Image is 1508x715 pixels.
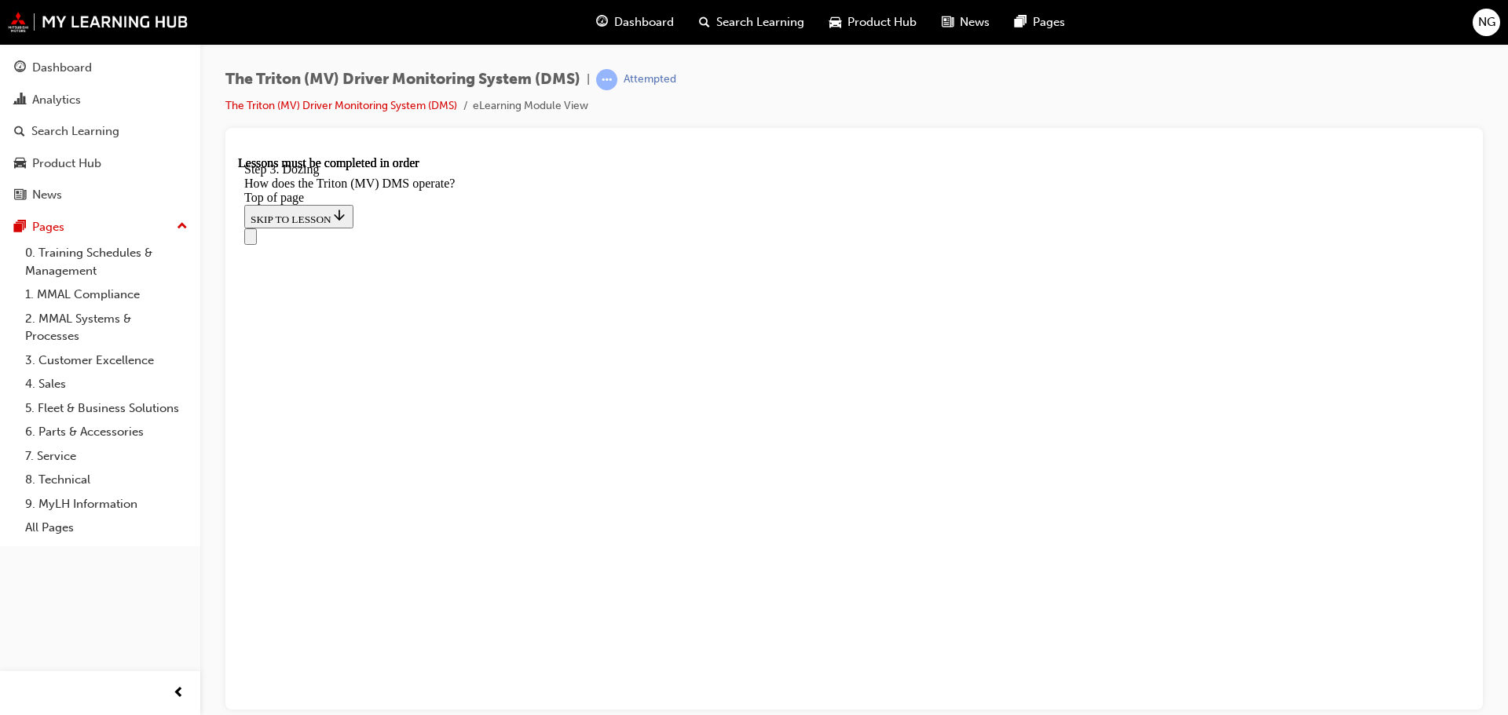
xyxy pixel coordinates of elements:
li: eLearning Module View [473,97,588,115]
button: Pages [6,213,194,242]
span: NG [1478,13,1495,31]
a: news-iconNews [929,6,1002,38]
span: News [960,13,990,31]
span: Dashboard [614,13,674,31]
span: SKIP TO LESSON [13,57,109,69]
span: pages-icon [1015,13,1027,32]
a: 1. MMAL Compliance [19,283,194,307]
a: 4. Sales [19,372,194,396]
span: guage-icon [596,13,608,32]
span: search-icon [699,13,710,32]
span: Search Learning [716,13,804,31]
div: Pages [32,218,64,236]
a: 6. Parts & Accessories [19,420,194,444]
span: Product Hub [847,13,917,31]
div: Step 3. Dozing [6,6,1226,20]
a: 8. Technical [19,468,194,492]
span: Pages [1033,13,1065,31]
button: SKIP TO LESSON [6,49,115,72]
a: guage-iconDashboard [584,6,686,38]
span: up-icon [177,217,188,237]
span: news-icon [942,13,953,32]
div: Search Learning [31,122,119,140]
a: 5. Fleet & Business Solutions [19,396,194,421]
a: 9. MyLH Information [19,492,194,516]
a: All Pages [19,516,194,540]
a: Analytics [6,86,194,115]
a: car-iconProduct Hub [817,6,929,38]
a: 3. Customer Excellence [19,348,194,373]
a: News [6,181,194,210]
a: 2. MMAL Systems & Processes [19,307,194,348]
div: News [32,186,62,204]
a: Search Learning [6,117,194,146]
div: How does the Triton (MV) DMS operate? [6,20,1226,35]
span: chart-icon [14,93,26,108]
span: guage-icon [14,61,26,75]
div: Top of page [6,35,1226,49]
div: Analytics [32,91,81,109]
a: 0. Training Schedules & Management [19,241,194,283]
span: | [587,71,590,89]
button: DashboardAnalyticsSearch LearningProduct HubNews [6,50,194,213]
span: car-icon [14,157,26,171]
span: The Triton (MV) Driver Monitoring System (DMS) [225,71,580,89]
span: pages-icon [14,221,26,235]
a: Dashboard [6,53,194,82]
a: search-iconSearch Learning [686,6,817,38]
a: The Triton (MV) Driver Monitoring System (DMS) [225,99,457,112]
a: pages-iconPages [1002,6,1078,38]
div: Product Hub [32,155,101,173]
img: mmal [8,12,188,32]
span: car-icon [829,13,841,32]
span: news-icon [14,188,26,202]
button: Open navigation menu [6,72,19,89]
span: prev-icon [173,684,185,703]
a: Product Hub [6,149,194,178]
span: learningRecordVerb_ATTEMPT-icon [596,69,617,90]
span: search-icon [14,125,25,139]
a: 7. Service [19,444,194,469]
div: Attempted [624,72,676,87]
div: Dashboard [32,59,92,77]
button: NG [1473,9,1500,36]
